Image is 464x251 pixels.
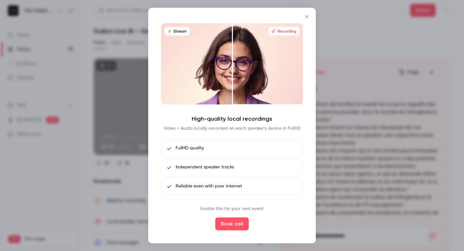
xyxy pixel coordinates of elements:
button: Book call [215,217,249,230]
h4: High-quality local recordings [192,115,272,123]
button: Close [300,10,313,23]
p: Video + Audio locally recorded on each speaker's device in FullHD [164,125,301,132]
span: Reliable even with poor internet [176,183,242,190]
span: Independent speaker tracks [176,164,234,171]
p: Enable this for your next event [200,206,264,212]
span: FullHD quality [176,145,204,152]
